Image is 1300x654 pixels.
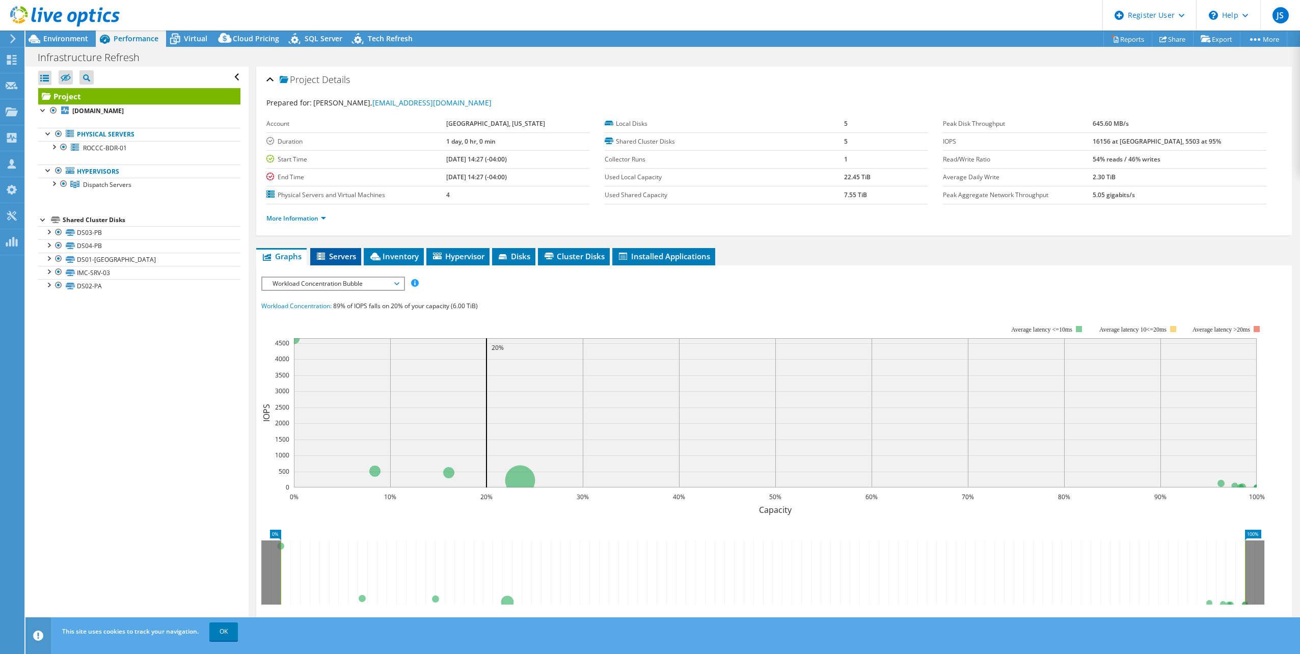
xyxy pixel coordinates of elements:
[1193,31,1240,47] a: Export
[184,34,207,43] span: Virtual
[769,493,781,501] text: 50%
[266,98,312,107] label: Prepared for:
[605,190,844,200] label: Used Shared Capacity
[759,504,792,515] text: Capacity
[844,137,848,146] b: 5
[865,493,878,501] text: 60%
[209,622,238,641] a: OK
[446,119,545,128] b: [GEOGRAPHIC_DATA], [US_STATE]
[446,173,507,181] b: [DATE] 14:27 (-04:00)
[943,119,1092,129] label: Peak Disk Throughput
[38,128,240,141] a: Physical Servers
[446,137,496,146] b: 1 day, 0 hr, 0 min
[605,172,844,182] label: Used Local Capacity
[261,404,272,422] text: IOPS
[72,106,124,115] b: [DOMAIN_NAME]
[943,137,1092,147] label: IOPS
[275,435,289,444] text: 1500
[1099,326,1167,333] tspan: Average latency 10<=20ms
[844,173,871,181] b: 22.45 TiB
[313,98,492,107] span: [PERSON_NAME],
[261,302,332,310] span: Workload Concentration:
[38,279,240,292] a: DS02-PA
[267,278,398,290] span: Workload Concentration Bubble
[83,180,131,189] span: Dispatch Servers
[38,253,240,266] a: DS01-[GEOGRAPHIC_DATA]
[38,104,240,118] a: [DOMAIN_NAME]
[446,155,507,163] b: [DATE] 14:27 (-04:00)
[1193,326,1250,333] text: Average latency >20ms
[431,251,484,261] span: Hypervisor
[943,172,1092,182] label: Average Daily Write
[1103,31,1152,47] a: Reports
[279,467,289,476] text: 500
[275,339,289,347] text: 4500
[384,493,396,501] text: 10%
[266,137,446,147] label: Duration
[233,34,279,43] span: Cloud Pricing
[943,190,1092,200] label: Peak Aggregate Network Throughput
[289,493,298,501] text: 0%
[577,493,589,501] text: 30%
[543,251,605,261] span: Cluster Disks
[275,403,289,412] text: 2500
[943,154,1092,165] label: Read/Write Ratio
[1240,31,1287,47] a: More
[673,493,685,501] text: 40%
[38,239,240,253] a: DS04-PB
[1209,11,1218,20] svg: \n
[368,34,413,43] span: Tech Refresh
[1093,190,1135,199] b: 5.05 gigabits/s
[280,75,319,85] span: Project
[266,172,446,182] label: End Time
[38,88,240,104] a: Project
[1152,31,1194,47] a: Share
[275,387,289,395] text: 3000
[1093,137,1221,146] b: 16156 at [GEOGRAPHIC_DATA], 5503 at 95%
[33,52,155,63] h1: Infrastructure Refresh
[275,371,289,379] text: 3500
[1154,493,1167,501] text: 90%
[266,214,326,223] a: More Information
[497,251,530,261] span: Disks
[844,190,867,199] b: 7.55 TiB
[1272,7,1289,23] span: JS
[322,73,350,86] span: Details
[62,627,199,636] span: This site uses cookies to track your navigation.
[1058,493,1070,501] text: 80%
[38,266,240,279] a: IMC-SRV-03
[266,190,446,200] label: Physical Servers and Virtual Machines
[38,226,240,239] a: DS03-PB
[844,155,848,163] b: 1
[266,154,446,165] label: Start Time
[844,119,848,128] b: 5
[38,141,240,154] a: ROCCC-BDR-01
[617,251,710,261] span: Installed Applications
[275,355,289,363] text: 4000
[1093,173,1116,181] b: 2.30 TiB
[83,144,127,152] span: ROCCC-BDR-01
[266,119,446,129] label: Account
[38,178,240,191] a: Dispatch Servers
[492,343,504,352] text: 20%
[372,98,492,107] a: [EMAIL_ADDRESS][DOMAIN_NAME]
[1011,326,1072,333] tspan: Average latency <=10ms
[38,165,240,178] a: Hypervisors
[261,251,302,261] span: Graphs
[369,251,419,261] span: Inventory
[114,34,158,43] span: Performance
[605,154,844,165] label: Collector Runs
[63,214,240,226] div: Shared Cluster Disks
[286,483,289,492] text: 0
[333,302,478,310] span: 89% of IOPS falls on 20% of your capacity (6.00 TiB)
[605,137,844,147] label: Shared Cluster Disks
[275,451,289,459] text: 1000
[1249,493,1264,501] text: 100%
[480,493,493,501] text: 20%
[446,190,450,199] b: 4
[305,34,342,43] span: SQL Server
[275,419,289,427] text: 2000
[1093,155,1160,163] b: 54% reads / 46% writes
[605,119,844,129] label: Local Disks
[43,34,88,43] span: Environment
